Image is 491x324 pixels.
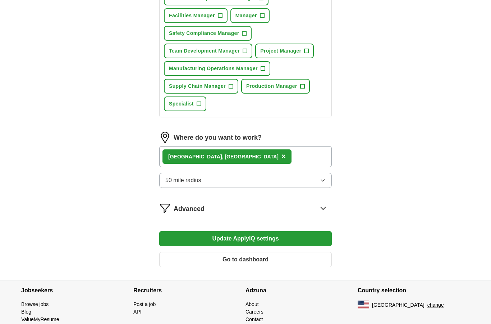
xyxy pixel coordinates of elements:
[168,153,279,161] div: [GEOGRAPHIC_DATA], [GEOGRAPHIC_DATA]
[164,61,270,76] button: Manufacturing Operations Manager
[21,316,59,322] a: ValueMyResume
[159,202,171,214] img: filter
[169,100,194,108] span: Specialist
[133,309,142,315] a: API
[164,44,252,58] button: Team Development Manager
[260,47,301,55] span: Project Manager
[427,301,444,309] button: change
[159,231,332,246] button: Update ApplyIQ settings
[245,316,263,322] a: Contact
[159,132,171,143] img: location.png
[164,96,206,111] button: Specialist
[21,301,49,307] a: Browse jobs
[164,26,252,41] button: Safety Compliance Manager
[230,8,270,23] button: Manager
[372,301,425,309] span: [GEOGRAPHIC_DATA]
[165,176,201,185] span: 50 mile radius
[169,47,240,55] span: Team Development Manager
[281,152,286,160] span: ×
[255,44,314,58] button: Project Manager
[245,309,263,315] a: Careers
[358,280,470,301] h4: Country selection
[159,252,332,267] button: Go to dashboard
[174,204,205,214] span: Advanced
[241,79,310,94] button: Production Manager
[358,301,369,309] img: US flag
[21,309,31,315] a: Blog
[235,12,257,19] span: Manager
[169,12,215,19] span: Facilities Manager
[169,82,226,90] span: Supply Chain Manager
[164,8,228,23] button: Facilities Manager
[164,79,238,94] button: Supply Chain Manager
[169,65,258,72] span: Manufacturing Operations Manager
[169,30,239,37] span: Safety Compliance Manager
[159,173,332,188] button: 50 mile radius
[281,151,286,162] button: ×
[246,82,297,90] span: Production Manager
[133,301,156,307] a: Post a job
[174,133,262,143] label: Where do you want to work?
[245,301,259,307] a: About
